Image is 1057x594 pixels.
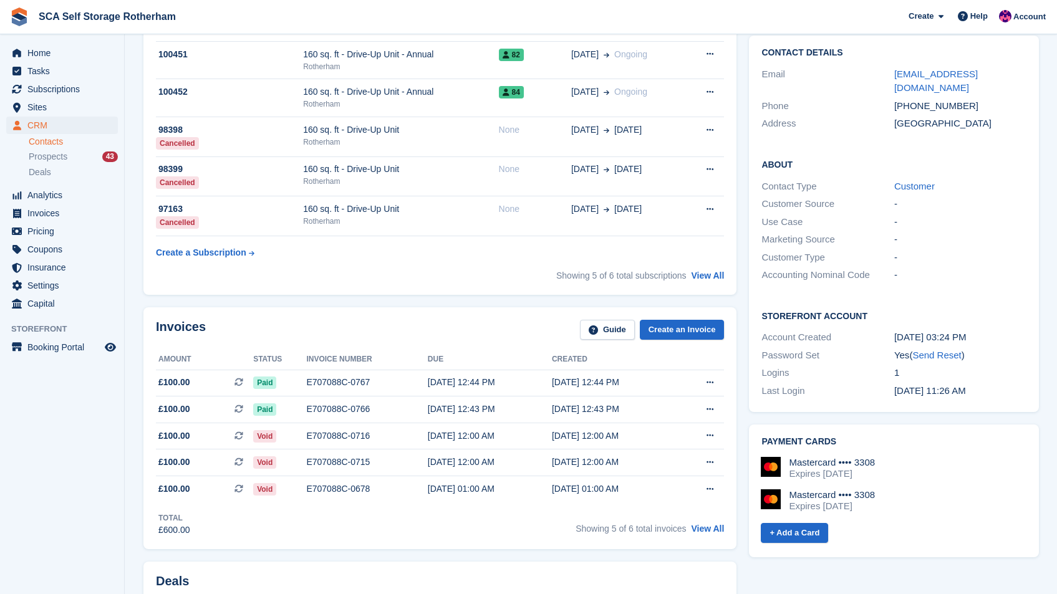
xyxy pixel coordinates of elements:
a: menu [6,186,118,204]
div: 97163 [156,203,303,216]
div: E707088C-0766 [306,403,427,416]
a: Preview store [103,340,118,355]
div: [DATE] 12:43 PM [552,403,676,416]
span: Pricing [27,223,102,240]
span: [DATE] [571,123,599,137]
span: [DATE] [571,48,599,61]
a: menu [6,277,118,294]
div: [DATE] 12:44 PM [552,376,676,389]
span: Ongoing [614,49,647,59]
span: [DATE] [614,203,642,216]
a: SCA Self Storage Rotherham [34,6,181,27]
a: menu [6,338,118,356]
span: Deals [29,166,51,178]
div: Phone [761,99,894,113]
div: Rotherham [303,61,498,72]
span: Showing 5 of 6 total invoices [576,524,686,534]
span: Prospects [29,151,67,163]
div: [GEOGRAPHIC_DATA] [894,117,1027,131]
th: Due [428,350,552,370]
span: Subscriptions [27,80,102,98]
h2: Deals [156,574,189,588]
div: 98398 [156,123,303,137]
th: Created [552,350,676,370]
div: [DATE] 12:00 AM [428,456,552,469]
a: Guide [580,320,635,340]
a: Customer [894,181,935,191]
span: Void [253,456,276,469]
span: Help [970,10,988,22]
div: [DATE] 12:00 AM [428,429,552,443]
span: Void [253,483,276,496]
span: Booking Portal [27,338,102,356]
div: E707088C-0715 [306,456,427,469]
span: Void [253,430,276,443]
div: 100451 [156,48,303,61]
h2: Payment cards [761,437,1026,447]
span: Storefront [11,323,124,335]
div: Rotherham [303,137,498,148]
span: Sites [27,98,102,116]
span: Invoices [27,204,102,222]
span: ( ) [909,350,964,360]
div: Cancelled [156,137,199,150]
span: £100.00 [158,429,190,443]
span: £100.00 [158,482,190,496]
img: Sam Chapman [999,10,1011,22]
a: menu [6,117,118,134]
div: Expires [DATE] [789,501,875,512]
div: Account Created [761,330,894,345]
h2: Contact Details [761,48,1026,58]
div: 160 sq. ft - Drive-Up Unit [303,123,498,137]
div: E707088C-0767 [306,376,427,389]
span: Paid [253,403,276,416]
span: Coupons [27,241,102,258]
span: Analytics [27,186,102,204]
div: Mastercard •••• 3308 [789,457,875,468]
div: Marketing Source [761,232,894,247]
a: + Add a Card [761,523,828,544]
span: Home [27,44,102,62]
a: Contacts [29,136,118,148]
span: Ongoing [614,87,647,97]
a: Create a Subscription [156,241,254,264]
div: Cancelled [156,216,199,229]
a: menu [6,204,118,222]
span: £100.00 [158,376,190,389]
div: Contact Type [761,180,894,194]
a: menu [6,223,118,240]
h2: Storefront Account [761,309,1026,322]
div: [DATE] 01:00 AM [428,482,552,496]
div: - [894,232,1027,247]
time: 2025-08-08 10:26:58 UTC [894,385,966,396]
a: menu [6,62,118,80]
a: Send Reset [912,350,961,360]
div: Customer Source [761,197,894,211]
div: Rotherham [303,98,498,110]
div: [DATE] 12:44 PM [428,376,552,389]
img: stora-icon-8386f47178a22dfd0bd8f6a31ec36ba5ce8667c1dd55bd0f319d3a0aa187defe.svg [10,7,29,26]
div: £600.00 [158,524,190,537]
span: Tasks [27,62,102,80]
a: [EMAIL_ADDRESS][DOMAIN_NAME] [894,69,978,93]
th: Status [253,350,306,370]
a: View All [691,524,724,534]
div: [PHONE_NUMBER] [894,99,1027,113]
span: £100.00 [158,456,190,469]
span: Settings [27,277,102,294]
div: Rotherham [303,216,498,227]
div: - [894,268,1027,282]
span: Showing 5 of 6 total subscriptions [556,271,687,280]
div: [DATE] 12:00 AM [552,429,676,443]
a: menu [6,241,118,258]
a: Deals [29,166,118,179]
div: None [499,203,571,216]
span: 82 [499,49,524,61]
div: 1 [894,366,1027,380]
span: CRM [27,117,102,134]
div: Email [761,67,894,95]
div: [DATE] 12:43 PM [428,403,552,416]
span: Create [909,10,934,22]
a: menu [6,80,118,98]
div: - [894,251,1027,265]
